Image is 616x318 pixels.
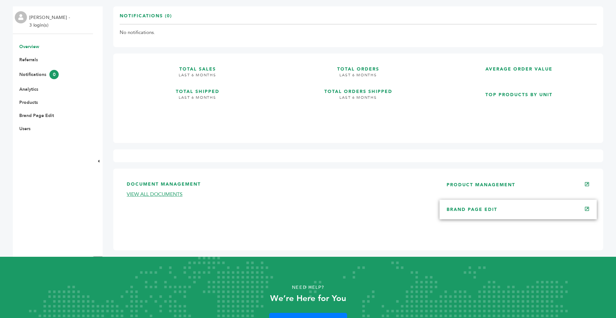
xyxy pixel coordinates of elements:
img: profile.png [15,11,27,23]
h3: Notifications (0) [120,13,172,24]
h4: LAST 6 MONTHS [120,72,275,83]
h3: TOTAL SHIPPED [120,82,275,95]
a: Users [19,126,30,132]
a: TOTAL SALES LAST 6 MONTHS TOTAL SHIPPED LAST 6 MONTHS [120,60,275,131]
h3: TOTAL SALES [120,60,275,72]
h4: LAST 6 MONTHS [280,72,436,83]
a: VIEW ALL DOCUMENTS [127,191,183,198]
a: Brand Page Edit [19,113,54,119]
h3: DOCUMENT MANAGEMENT [127,181,427,191]
p: Need Help? [31,283,585,292]
a: PRODUCT MANAGEMENT [447,182,515,188]
a: Referrals [19,57,38,63]
span: 0 [49,70,59,79]
h3: AVERAGE ORDER VALUE [441,60,597,72]
a: Products [19,99,38,105]
a: Analytics [19,86,38,92]
a: Notifications0 [19,71,59,78]
strong: We’re Here for You [270,293,346,304]
a: BRAND PAGE EDIT [447,206,497,213]
h3: TOTAL ORDERS SHIPPED [280,82,436,95]
h4: LAST 6 MONTHS [280,95,436,105]
td: No notifications. [120,24,597,41]
a: TOTAL ORDERS LAST 6 MONTHS TOTAL ORDERS SHIPPED LAST 6 MONTHS [280,60,436,131]
li: [PERSON_NAME] - 3 login(s) [29,14,72,29]
h4: LAST 6 MONTHS [120,95,275,105]
a: TOP PRODUCTS BY UNIT [441,86,597,131]
h3: TOP PRODUCTS BY UNIT [441,86,597,98]
h3: TOTAL ORDERS [280,60,436,72]
a: Overview [19,44,39,50]
a: AVERAGE ORDER VALUE [441,60,597,80]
